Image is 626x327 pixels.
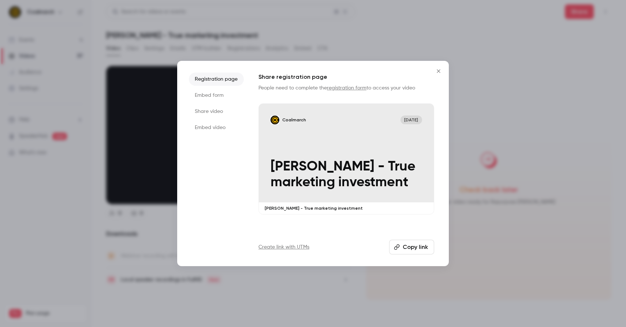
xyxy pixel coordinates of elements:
[258,103,434,214] a: Jeff - True marketing investmentCoalmarch[DATE][PERSON_NAME] - True marketing investment[PERSON_N...
[258,84,434,92] p: People need to complete the to access your video
[265,205,428,211] p: [PERSON_NAME] - True marketing investment
[282,117,306,123] p: Coalmarch
[258,243,309,251] a: Create link with UTMs
[189,89,244,102] li: Embed form
[189,73,244,86] li: Registration page
[271,115,279,124] img: Jeff - True marketing investment
[189,121,244,134] li: Embed video
[189,105,244,118] li: Share video
[400,115,422,124] span: [DATE]
[327,85,366,91] a: registration form
[389,240,434,254] button: Copy link
[258,73,434,81] h1: Share registration page
[271,159,422,191] p: [PERSON_NAME] - True marketing investment
[431,64,446,78] button: Close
